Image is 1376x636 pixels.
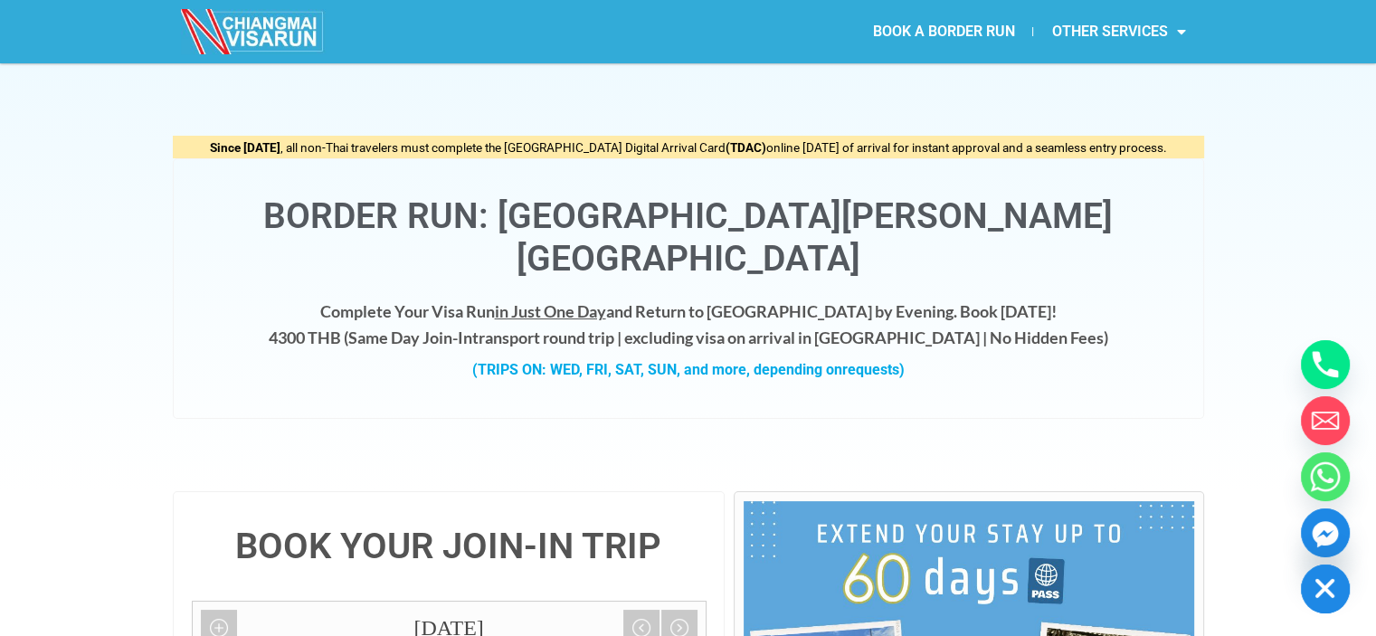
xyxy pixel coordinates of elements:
[1301,396,1350,445] a: Email
[1301,508,1350,557] a: Facebook_Messenger
[854,11,1032,52] a: BOOK A BORDER RUN
[1301,452,1350,501] a: Whatsapp
[842,361,905,378] span: requests)
[688,11,1203,52] nav: Menu
[726,140,766,155] strong: (TDAC)
[210,140,1167,155] span: , all non-Thai travelers must complete the [GEOGRAPHIC_DATA] Digital Arrival Card online [DATE] o...
[1301,340,1350,389] a: Phone
[472,361,905,378] strong: (TRIPS ON: WED, FRI, SAT, SUN, and more, depending on
[1033,11,1203,52] a: OTHER SERVICES
[192,528,707,565] h4: BOOK YOUR JOIN-IN TRIP
[348,327,472,347] strong: Same Day Join-In
[210,140,280,155] strong: Since [DATE]
[192,299,1185,351] h4: Complete Your Visa Run and Return to [GEOGRAPHIC_DATA] by Evening. Book [DATE]! 4300 THB ( transp...
[192,195,1185,280] h1: Border Run: [GEOGRAPHIC_DATA][PERSON_NAME][GEOGRAPHIC_DATA]
[495,301,606,321] span: in Just One Day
